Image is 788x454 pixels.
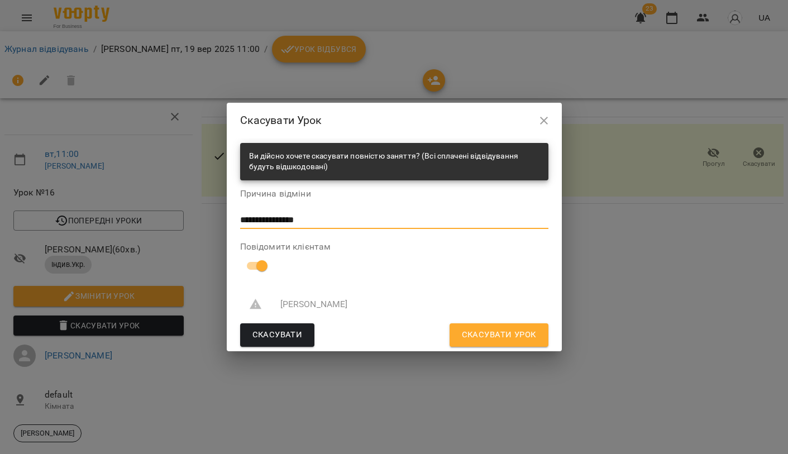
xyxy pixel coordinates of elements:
[249,146,539,177] div: Ви дійсно хочете скасувати повністю заняття? (Всі сплачені відвідування будуть відшкодовані)
[240,242,548,251] label: Повідомити клієнтам
[240,189,548,198] label: Причина відміни
[280,298,539,311] span: [PERSON_NAME]
[462,328,536,342] span: Скасувати Урок
[240,323,315,347] button: Скасувати
[240,112,548,129] h2: Скасувати Урок
[252,328,303,342] span: Скасувати
[450,323,548,347] button: Скасувати Урок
